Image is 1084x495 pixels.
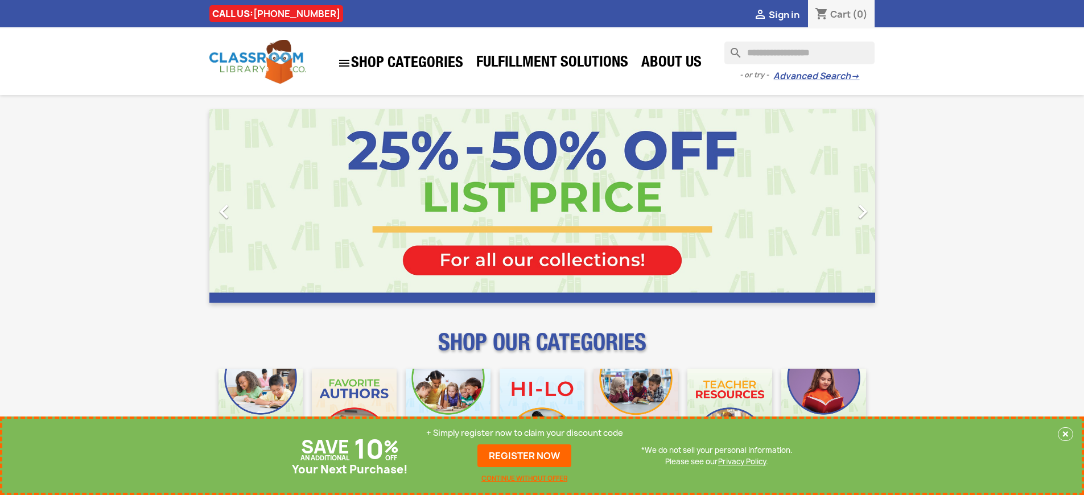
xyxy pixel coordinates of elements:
span: Cart [830,8,851,20]
img: Classroom Library Company [209,40,306,84]
img: CLC_HiLo_Mobile.jpg [500,369,584,453]
i: search [724,42,738,55]
a: SHOP CATEGORIES [332,51,469,76]
p: SHOP OUR CATEGORIES [209,339,875,360]
i: shopping_cart [815,8,829,22]
a: About Us [636,52,707,75]
ul: Carousel container [209,109,875,303]
div: CALL US: [209,5,343,22]
img: CLC_Fiction_Nonfiction_Mobile.jpg [593,369,678,453]
i:  [337,56,351,70]
span: → [851,71,859,82]
i:  [753,9,767,22]
a:  Sign in [753,9,799,21]
a: Next [775,109,875,303]
img: CLC_Bulk_Mobile.jpg [219,369,303,453]
a: [PHONE_NUMBER] [253,7,340,20]
i:  [848,197,877,226]
i:  [210,197,238,226]
img: CLC_Teacher_Resources_Mobile.jpg [687,369,772,453]
img: CLC_Favorite_Authors_Mobile.jpg [312,369,397,453]
a: Fulfillment Solutions [471,52,634,75]
img: CLC_Dyslexia_Mobile.jpg [781,369,866,453]
span: Sign in [769,9,799,21]
span: (0) [852,8,868,20]
a: Previous [209,109,310,303]
img: CLC_Phonics_And_Decodables_Mobile.jpg [406,369,491,453]
span: - or try - [740,69,773,81]
a: Advanced Search→ [773,71,859,82]
input: Search [724,42,875,64]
